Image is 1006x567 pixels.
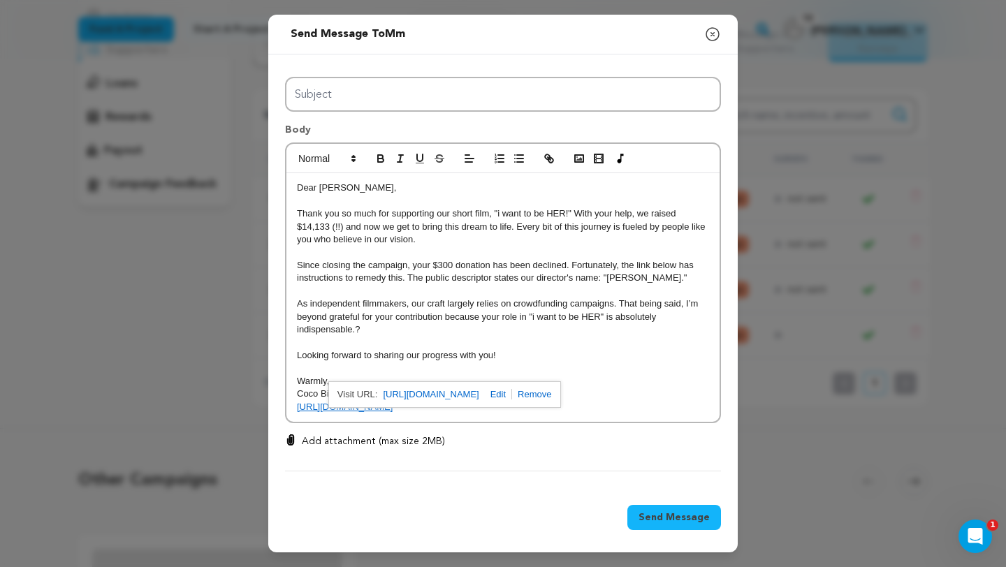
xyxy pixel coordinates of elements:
[285,123,721,142] p: Body
[958,520,992,553] iframe: Intercom live chat
[639,510,710,524] span: Send Message
[302,434,445,448] p: Add attachment (max size 2MB)
[297,297,709,336] p: As independent filmmakers, our craft largely relies on crowdfunding campaigns. That being said, I...
[297,182,709,194] p: Dear [PERSON_NAME],
[627,505,721,530] button: Send Message
[297,375,709,388] p: Warmly,
[385,29,405,40] span: Mm
[285,77,721,112] input: Subject
[297,349,709,362] p: Looking forward to sharing our progress with you!
[297,207,709,246] p: Thank you so much for supporting our short film, "i want to be HER!" With your help, we raised $1...
[297,388,709,400] p: Coco Bigles
[297,402,393,412] a: [URL][DOMAIN_NAME]
[297,259,709,285] p: Since closing the campaign, your $300 donation has been declined. Fortunately, the link below has...
[383,385,479,404] a: [URL][DOMAIN_NAME]
[987,520,998,531] span: 1
[291,26,405,43] div: Send message to
[355,324,360,334] span: ?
